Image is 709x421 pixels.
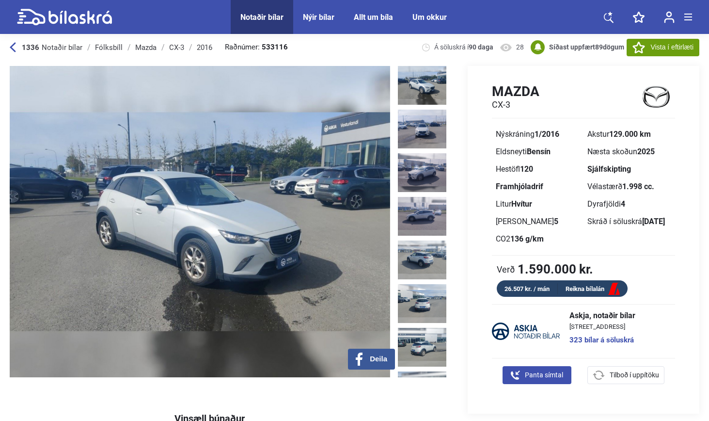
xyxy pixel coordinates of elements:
[569,337,635,344] a: 323 bílar á söluskrá
[497,283,558,294] div: 26.507 kr. / mán
[398,241,446,279] img: 1748362873_2429361305529837848_20662846030607310.jpg
[527,147,551,156] b: Bensín
[398,110,446,148] img: 1748362872_4439946512705660714_20662845083616109.jpg
[587,130,671,138] div: Akstur
[627,39,699,56] button: Vista í eftirlæti
[651,42,693,52] span: Vista í eftirlæti
[303,13,334,22] a: Nýir bílar
[22,43,39,52] b: 1336
[587,164,631,174] b: Sjálfskipting
[95,44,123,51] div: Fólksbíll
[42,43,82,52] span: Notaðir bílar
[240,13,284,22] a: Notaðir bílar
[434,43,493,52] span: Á söluskrá í
[398,328,446,367] img: 1748362874_2453911938186012011_20662846697961044.jpg
[492,99,539,110] h2: CX-3
[398,66,446,105] img: 1748362872_7828974145783349599_20662844687167047.jpg
[664,11,675,23] img: user-login.svg
[398,372,446,410] img: 1748362874_6802478792209767046_20662847029515149.jpg
[622,182,654,191] b: 1.998 cc.
[595,43,603,51] span: 89
[587,183,671,191] div: Vélastærð
[516,43,524,52] span: 28
[496,235,580,243] div: CO2
[637,83,675,111] img: logo Mazda CX-3
[496,200,580,208] div: Litur
[511,199,532,209] b: Hvítur
[587,148,671,156] div: Næsta skoðun
[520,164,533,174] b: 120
[496,182,543,191] b: Framhjóladrif
[587,200,671,208] div: Dyrafjöldi
[496,218,580,226] div: [PERSON_NAME]
[197,44,212,51] div: 2016
[469,43,493,51] b: 90 daga
[609,130,651,139] b: 129.000 km
[497,264,515,274] span: Verð
[370,355,387,363] span: Deila
[496,130,580,138] div: Nýskráning
[510,234,544,243] b: 136 g/km
[398,197,446,236] img: 1748362873_6207336151132371532_20662845707410259.jpg
[621,199,625,209] b: 4
[348,349,395,370] button: Deila
[569,312,635,320] span: Askja, notaðir bílar
[412,13,447,22] a: Um okkur
[535,130,559,139] b: 1/2016
[354,13,393,22] a: Allt um bíla
[496,148,580,156] div: Eldsneyti
[610,370,659,380] span: Tilboð í uppítöku
[558,283,628,295] a: Reikna bílalán
[518,263,593,275] b: 1.590.000 kr.
[525,370,563,380] span: Panta símtal
[398,284,446,323] img: 1748362873_1908412530274906923_20662846378904208.jpg
[262,44,288,51] b: 533116
[569,324,635,330] span: [STREET_ADDRESS]
[135,44,157,51] div: Mazda
[496,165,580,173] div: Hestöfl
[398,153,446,192] img: 1748362872_2417856460922272775_20662845374550211.jpg
[169,44,184,51] div: CX-3
[637,147,655,156] b: 2025
[225,44,288,51] span: Raðnúmer:
[642,217,665,226] b: [DATE]
[554,217,558,226] b: 5
[587,218,671,226] div: Skráð í söluskrá
[549,43,624,51] b: Síðast uppfært dögum
[492,83,539,99] h1: Mazda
